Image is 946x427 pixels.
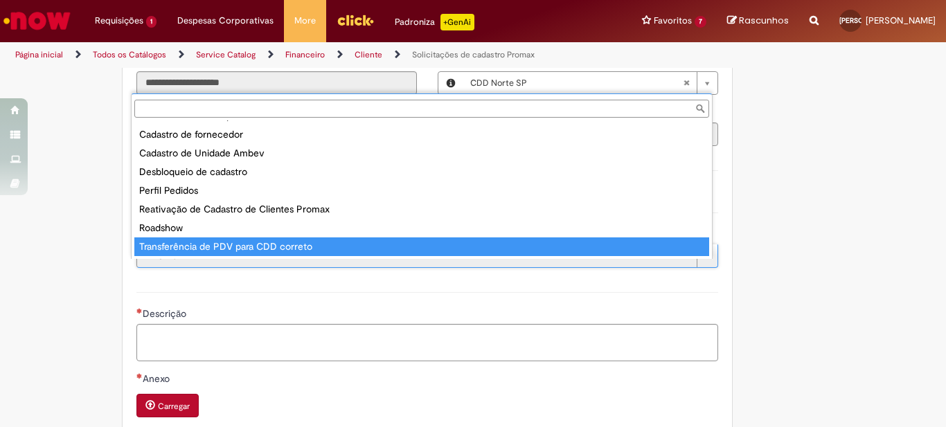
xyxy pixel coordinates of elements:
[134,125,709,144] div: Cadastro de fornecedor
[134,144,709,163] div: Cadastro de Unidade Ambev
[134,181,709,200] div: Perfil Pedidos
[134,163,709,181] div: Desbloqueio de cadastro
[132,120,712,259] ul: Tipo de solicitação
[134,219,709,237] div: Roadshow
[134,200,709,219] div: Reativação de Cadastro de Clientes Promax
[134,237,709,256] div: Transferência de PDV para CDD correto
